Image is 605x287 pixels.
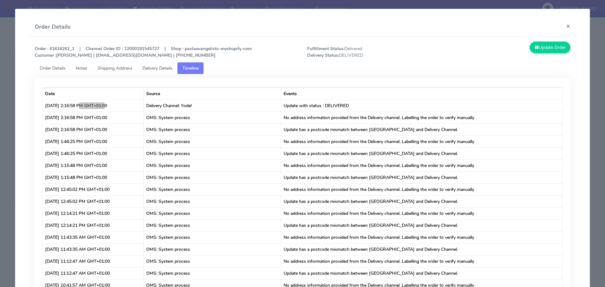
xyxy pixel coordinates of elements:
th: Source [144,88,281,100]
td: [DATE] 2:16:58 PM GMT+01:00 [43,100,144,112]
td: [DATE] 2:16:58 PM GMT+01:00 [43,123,144,135]
td: [DATE] 12:14:21 PM GMT+01:00 [43,207,144,219]
td: No address information provided from the Delivery channel. Labelling the order to verify manually [281,159,563,171]
td: [DATE] 12:45:02 PM GMT+01:00 [43,183,144,195]
td: OMS: System process [144,123,281,135]
span: Shipping Address [97,65,132,71]
td: OMS: System process [144,171,281,183]
td: OMS: System process [144,147,281,159]
td: Update has a postcode mismatch between [GEOGRAPHIC_DATA] and Delivery Channel. [281,195,563,207]
td: No address information provided from the Delivery channel. Labelling the order to verify manually [281,207,563,219]
span: Order Details [40,65,66,71]
td: OMS: System process [144,135,281,147]
td: [DATE] 11:43:35 AM GMT+01:00 [43,231,144,243]
td: OMS: System process [144,231,281,243]
span: Timeline [182,65,199,71]
strong: Delivery Status: [307,52,339,58]
td: [DATE] 2:16:58 PM GMT+01:00 [43,112,144,123]
td: Update has a postcode mismatch between [GEOGRAPHIC_DATA] and Delivery Channel. [281,267,563,279]
td: No address information provided from the Delivery channel. Labelling the order to verify manually [281,231,563,243]
strong: Order : #1616262_1 | Channel Order ID : 12000191545727 | Shop : pastaevangelists-myshopify-com [P... [35,46,252,58]
td: [DATE] 11:12:47 AM GMT+01:00 [43,255,144,267]
td: OMS: System process [144,219,281,231]
td: [DATE] 11:43:35 AM GMT+01:00 [43,243,144,255]
td: OMS: System process [144,243,281,255]
td: Update has a postcode mismatch between [GEOGRAPHIC_DATA] and Delivery Channel. [281,171,563,183]
td: [DATE] 12:14:21 PM GMT+01:00 [43,219,144,231]
td: OMS: System process [144,183,281,195]
span: Notes [76,65,87,71]
td: OMS: System process [144,207,281,219]
strong: Fulfillment Status: [307,46,344,52]
td: No address information provided from the Delivery channel. Labelling the order to verify manually [281,255,563,267]
td: [DATE] 1:46:25 PM GMT+01:00 [43,135,144,147]
td: Update has a postcode mismatch between [GEOGRAPHIC_DATA] and Delivery Channel. [281,123,563,135]
td: Update has a postcode mismatch between [GEOGRAPHIC_DATA] and Delivery Channel. [281,243,563,255]
td: No address information provided from the Delivery channel. Labelling the order to verify manually [281,183,563,195]
td: [DATE] 1:15:48 PM GMT+01:00 [43,171,144,183]
td: OMS: System process [144,112,281,123]
td: No address information provided from the Delivery channel. Labelling the order to verify manually [281,135,563,147]
td: [DATE] 11:12:47 AM GMT+01:00 [43,267,144,279]
td: [DATE] 12:45:02 PM GMT+01:00 [43,195,144,207]
td: [DATE] 1:15:48 PM GMT+01:00 [43,159,144,171]
td: OMS: System process [144,195,281,207]
td: Update has a postcode mismatch between [GEOGRAPHIC_DATA] and Delivery Channel. [281,147,563,159]
span: Delivery Details [142,65,172,71]
strong: Customer : [35,52,56,58]
ul: Tabs [35,62,571,74]
button: Close [561,18,575,34]
td: Update with status : DELIVERED [281,100,563,112]
td: No address information provided from the Delivery channel. Labelling the order to verify manually [281,112,563,123]
td: OMS: System process [144,159,281,171]
td: OMS: System process [144,267,281,279]
td: Delivery Channel: Yodel [144,100,281,112]
td: OMS: System process [144,255,281,267]
th: Events [281,88,563,100]
button: Update Order [530,42,571,53]
td: Update has a postcode mismatch between [GEOGRAPHIC_DATA] and Delivery Channel. [281,219,563,231]
th: Date [43,88,144,100]
h4: Order Details [35,23,71,31]
td: [DATE] 1:46:25 PM GMT+01:00 [43,147,144,159]
span: Delivered DELIVERED [302,45,439,59]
